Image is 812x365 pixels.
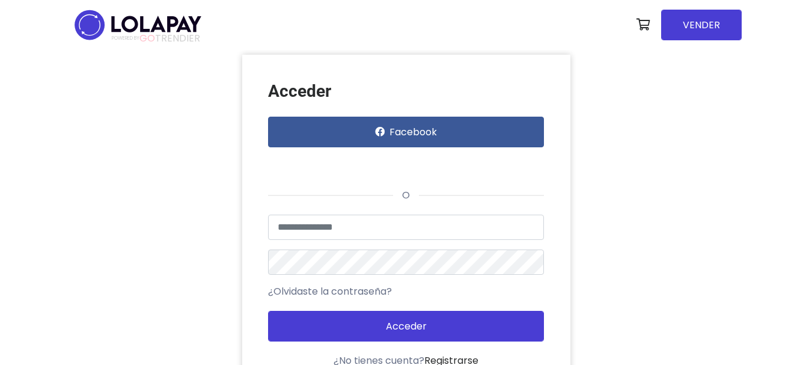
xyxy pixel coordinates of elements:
[268,81,544,102] h3: Acceder
[71,6,205,44] img: logo
[393,188,419,202] span: o
[268,117,544,147] button: Facebook
[661,10,742,40] a: VENDER
[112,35,139,41] span: POWERED BY
[139,31,155,45] span: GO
[268,284,392,299] a: ¿Olvidaste la contraseña?
[268,311,544,342] button: Acceder
[262,151,409,177] iframe: Botón Iniciar sesión con Google
[112,33,200,44] span: TRENDIER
